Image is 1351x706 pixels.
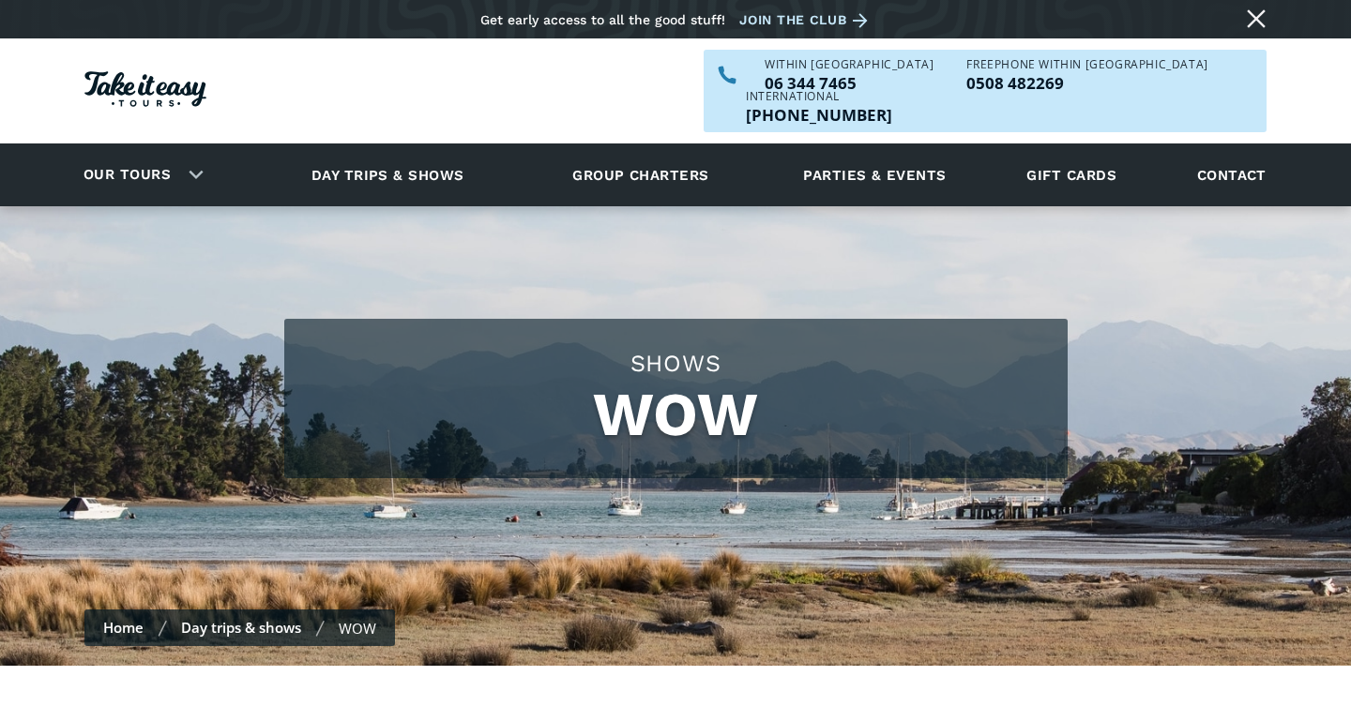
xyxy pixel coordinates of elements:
a: Day trips & shows [181,618,301,637]
a: Call us freephone within NZ on 0508482269 [966,75,1207,91]
a: Join the club [739,8,874,32]
a: Homepage [84,62,206,121]
a: Our tours [69,153,185,197]
a: Call us outside of NZ on +6463447465 [746,107,892,123]
div: WITHIN [GEOGRAPHIC_DATA] [765,59,934,70]
div: WOW [339,619,376,638]
a: Close message [1241,4,1271,34]
a: Parties & events [794,149,955,201]
a: Gift cards [1017,149,1126,201]
a: Contact [1188,149,1276,201]
a: Day trips & shows [288,149,488,201]
p: 06 344 7465 [765,75,934,91]
div: Freephone WITHIN [GEOGRAPHIC_DATA] [966,59,1207,70]
h2: Shows [303,347,1049,380]
p: 0508 482269 [966,75,1207,91]
div: Our tours [61,149,218,201]
div: International [746,91,892,102]
nav: Breadcrumbs [84,609,395,646]
img: Take it easy Tours logo [84,71,206,107]
p: [PHONE_NUMBER] [746,107,892,123]
div: Get early access to all the good stuff! [480,12,725,27]
a: Call us within NZ on 063447465 [765,75,934,91]
h1: WOW [303,380,1049,450]
a: Home [103,618,144,637]
a: Group charters [549,149,732,201]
